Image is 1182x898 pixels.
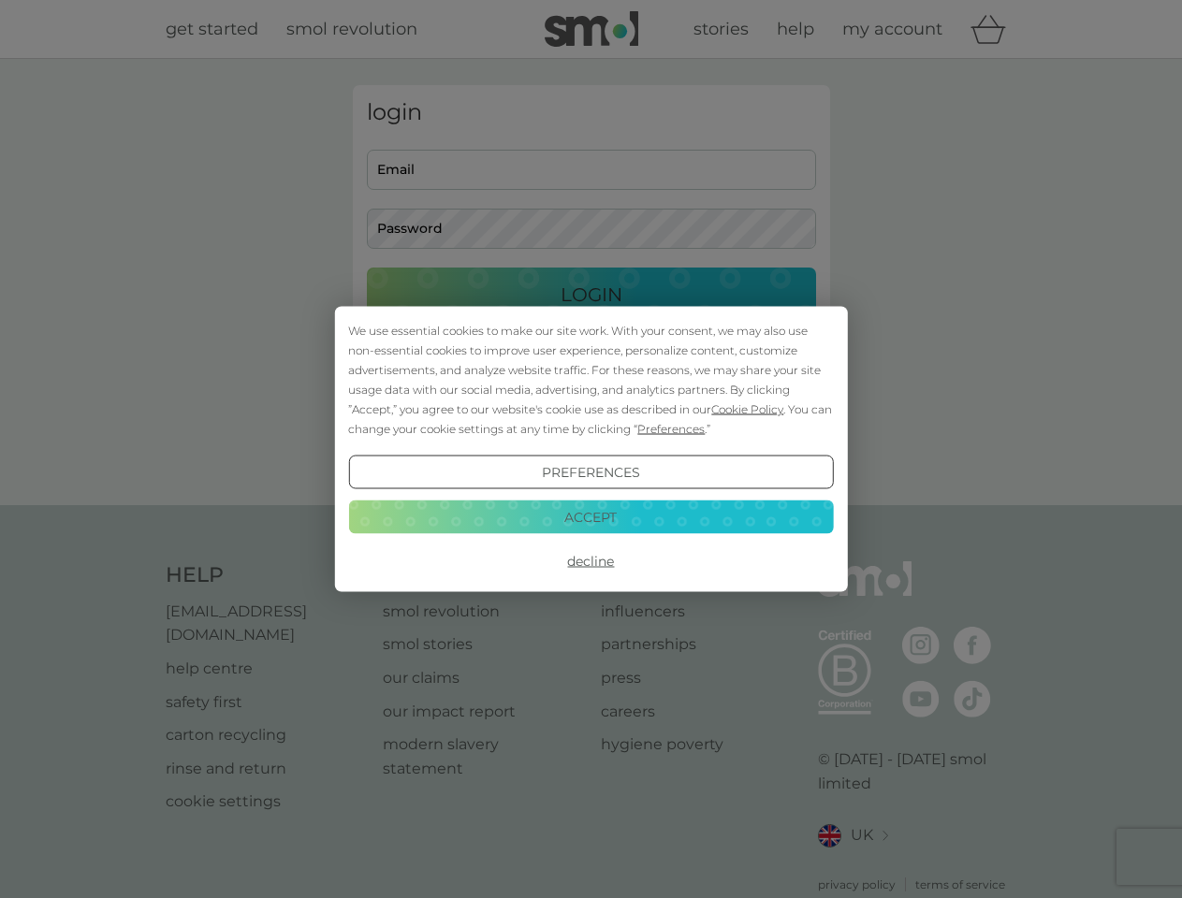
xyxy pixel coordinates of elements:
[348,321,833,439] div: We use essential cookies to make our site work. With your consent, we may also use non-essential ...
[637,422,705,436] span: Preferences
[348,456,833,489] button: Preferences
[711,402,783,416] span: Cookie Policy
[348,544,833,578] button: Decline
[334,307,847,592] div: Cookie Consent Prompt
[348,500,833,533] button: Accept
